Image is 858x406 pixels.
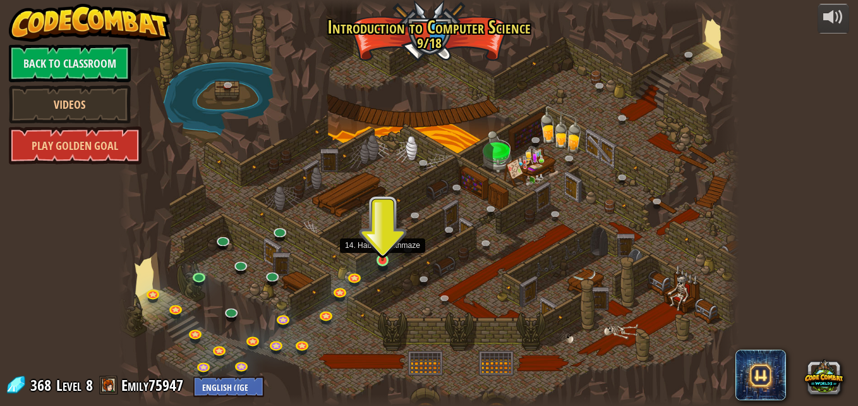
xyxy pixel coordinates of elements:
[9,4,171,42] img: CodeCombat - Learn how to code by playing a game
[818,4,849,34] button: Adjust volume
[375,228,390,261] img: level-banner-started.png
[86,375,93,395] span: 8
[9,44,131,82] a: Back to Classroom
[30,375,55,395] span: 368
[9,126,142,164] a: Play Golden Goal
[56,375,82,396] span: Level
[9,85,131,123] a: Videos
[121,375,187,395] a: Emily75947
